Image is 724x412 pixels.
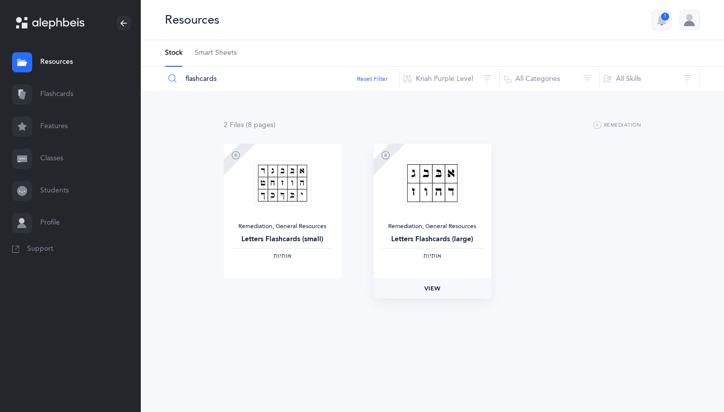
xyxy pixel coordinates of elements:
[599,67,700,91] button: All Skills
[232,223,333,231] div: Remediation, General Resources
[270,121,274,129] span: s
[652,10,672,30] button: 1
[253,160,311,206] img: Letters_Flashcards_Mini_thumbnail_1612303140.png
[241,121,244,129] span: s
[195,48,237,58] span: Smart Sheets
[165,12,219,28] div: Resources
[661,13,669,21] div: 1
[374,278,491,298] a: View
[382,223,483,231] div: Remediation, General Resources
[246,121,276,129] span: (8 page )
[423,252,441,259] span: ‫אותיות‬
[593,120,641,132] button: Remediation
[232,234,333,245] div: Letters Flashcards (small)
[274,252,292,259] span: ‫אותיות‬
[27,244,53,254] span: Support
[164,67,400,91] input: Search Resources
[399,67,500,91] button: Kriah Purple Level
[357,74,388,83] button: Reset Filter
[224,121,244,129] span: 2 File
[403,160,461,206] img: Letters_flashcards_Large_thumbnail_1612303125.png
[382,234,483,245] div: Letters Flashcards (large)
[499,67,600,91] button: All Categories
[424,284,440,293] span: View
